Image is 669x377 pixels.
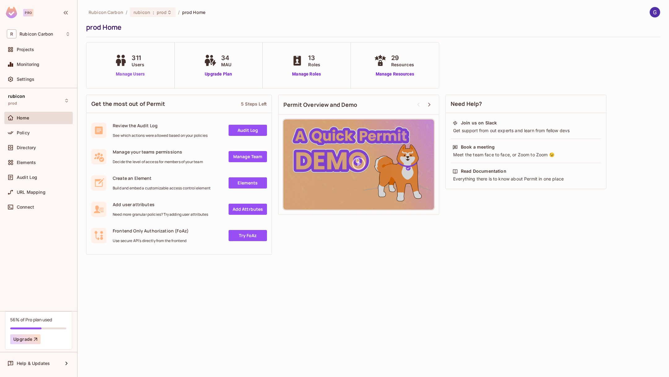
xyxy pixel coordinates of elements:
img: Guy Hirshenzon [650,7,660,17]
span: See which actions were allowed based on your policies [113,133,208,138]
span: Projects [17,47,34,52]
div: Read Documentation [461,168,506,174]
span: rubicon [8,94,25,99]
span: 311 [132,53,144,63]
a: Manage Users [113,71,147,77]
span: Help & Updates [17,361,50,366]
span: rubicon [133,9,150,15]
span: prod [8,101,17,106]
span: Resources [391,61,414,68]
span: Elements [17,160,36,165]
div: Meet the team face to face, or Zoom to Zoom 😉 [453,152,599,158]
a: Upgrade Plan [203,71,234,77]
span: 34 [221,53,231,63]
img: SReyMgAAAABJRU5ErkJggg== [6,7,17,18]
span: the active workspace [89,9,123,15]
span: Settings [17,77,34,82]
div: 56% of Pro plan used [10,317,52,323]
span: : [152,10,155,15]
span: Create an Element [113,175,211,181]
span: prod [157,9,167,15]
span: 29 [391,53,414,63]
span: Use secure API's directly from the frontend [113,238,189,243]
span: Frontend Only Authorization (FoAz) [113,228,189,234]
li: / [178,9,180,15]
div: Book a meeting [461,144,495,150]
div: Join us on Slack [461,120,497,126]
span: Add user attributes [113,201,208,207]
div: Get support from out experts and learn from fellow devs [453,128,599,134]
span: MAU [221,61,231,68]
div: prod Home [86,23,657,32]
button: Upgrade [10,334,41,344]
a: Try FoAz [229,230,267,241]
li: / [126,9,127,15]
span: 13 [308,53,320,63]
span: Connect [17,205,34,210]
span: Get the most out of Permit [91,100,165,108]
span: Review the Audit Log [113,123,208,128]
span: Policy [17,130,30,135]
span: Monitoring [17,62,40,67]
span: Audit Log [17,175,37,180]
span: Build and embed a customizable access control element [113,186,211,191]
span: prod Home [182,9,205,15]
span: Roles [308,61,320,68]
a: Add Attrbutes [229,204,267,215]
span: Workspace: Rubicon Carbon [20,32,53,37]
a: Manage Roles [290,71,323,77]
span: Permit Overview and Demo [283,101,357,109]
span: Home [17,115,29,120]
div: Everything there is to know about Permit in one place [453,176,599,182]
span: Manage your teams permissions [113,149,203,155]
span: Need more granular policies? Try adding user attributes [113,212,208,217]
a: Elements [229,177,267,188]
a: Manage Team [229,151,267,162]
span: Users [132,61,144,68]
span: Need Help? [451,100,482,108]
a: Manage Resources [373,71,417,77]
div: Pro [23,9,33,16]
span: Decide the level of access for members of your team [113,159,203,164]
span: R [7,29,16,38]
span: URL Mapping [17,190,46,195]
div: 5 Steps Left [241,101,267,107]
a: Audit Log [229,125,267,136]
span: Directory [17,145,36,150]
